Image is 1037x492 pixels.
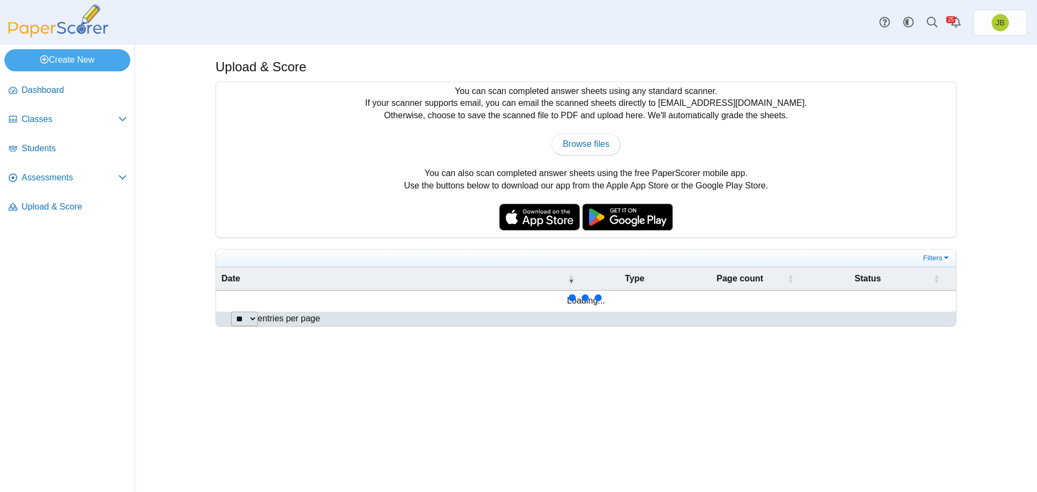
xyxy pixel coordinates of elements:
a: Classes [4,107,131,133]
span: Type [585,273,684,285]
span: Upload & Score [22,201,127,213]
span: Classes [22,113,118,125]
a: Upload & Score [4,194,131,220]
a: Filters [920,253,953,264]
label: entries per page [258,314,320,323]
span: Dashboard [22,84,127,96]
span: Date [221,273,566,285]
span: Date : Activate to remove sorting [568,273,575,284]
a: Browse files [551,133,621,155]
img: PaperScorer [4,4,112,37]
span: Status [804,273,931,285]
span: Students [22,143,127,154]
img: apple-store-badge.svg [499,204,580,231]
a: PaperScorer [4,30,112,39]
a: Alerts [944,11,968,35]
img: google-play-badge.png [582,204,673,231]
span: Assessments [22,172,118,184]
a: Assessments [4,165,131,191]
span: Page count [695,273,785,285]
div: You can scan completed answer sheets using any standard scanner. If your scanner supports email, ... [216,82,956,238]
a: Joel Boyd [973,10,1027,36]
td: Loading... [216,291,956,311]
span: Browse files [563,139,609,149]
a: Create New [4,49,130,71]
span: Joel Boyd [996,19,1005,26]
a: Students [4,136,131,162]
h1: Upload & Score [216,58,306,76]
span: Status : Activate to sort [933,273,940,284]
span: Page count : Activate to sort [787,273,793,284]
a: Dashboard [4,78,131,104]
span: Joel Boyd [992,14,1009,31]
